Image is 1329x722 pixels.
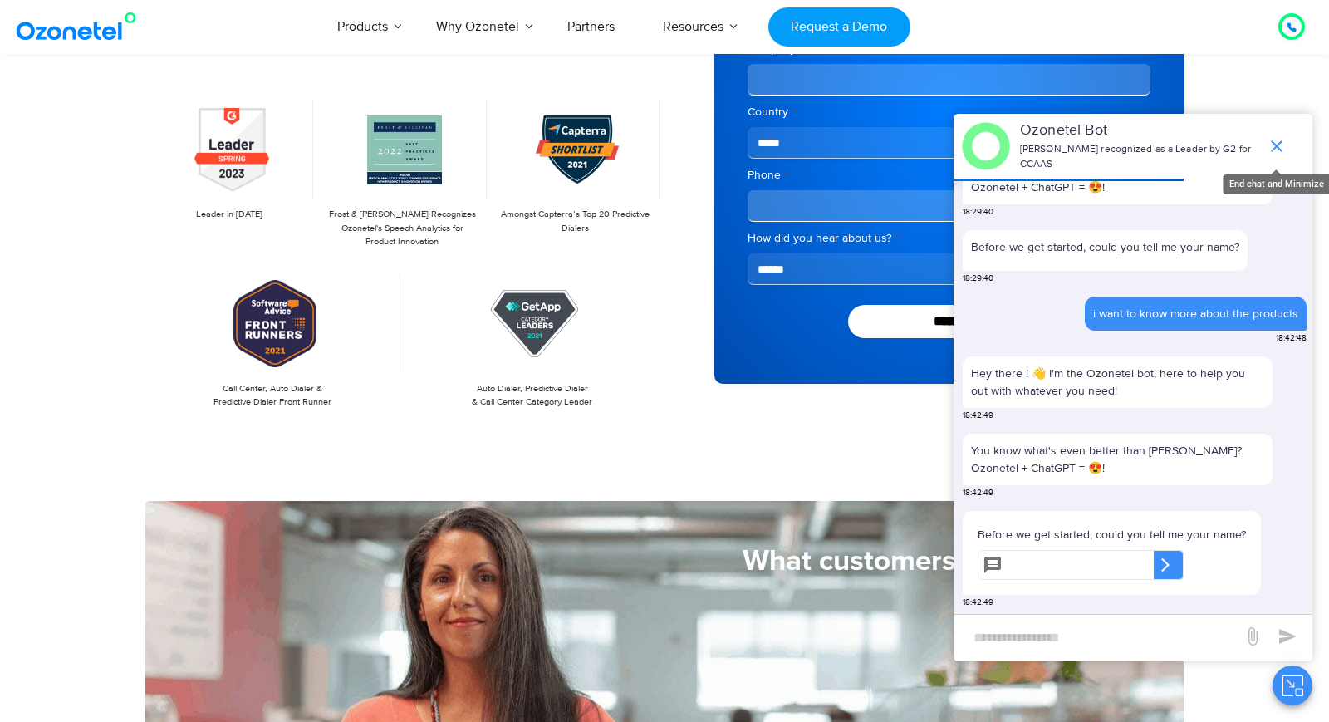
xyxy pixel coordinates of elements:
span: 18:42:48 [1276,332,1307,345]
p: Before we get started, could you tell me your name? [978,526,1246,543]
label: Phone [748,167,1150,184]
span: 18:42:49 [963,597,993,609]
p: Leader in [DATE] [154,208,305,222]
img: header [962,122,1010,170]
label: Country [748,104,1150,120]
p: [PERSON_NAME] recognized as a Leader by G2 for CCAAS [1020,142,1258,172]
p: You know what's even better than [PERSON_NAME]? Ozonetel + ChatGPT = 😍! [971,442,1264,477]
h5: What customers say about us! [145,547,1138,576]
div: i want to know more about the products [1093,305,1298,322]
p: Frost & [PERSON_NAME] Recognizes Ozonetel's Speech Analytics for Product Innovation [326,208,478,249]
p: Call Center, Auto Dialer & Predictive Dialer Front Runner [154,382,392,410]
p: Ozonetel Bot [1020,120,1258,142]
p: Before we get started, could you tell me your name? [971,238,1239,256]
span: 18:42:49 [963,487,993,499]
div: new-msg-input [962,623,1234,653]
p: Hey there ! 👋 I'm the Ozonetel bot, here to help you out with whatever you need! [971,365,1264,400]
p: Auto Dialer, Predictive Dialer & Call Center Category Leader [414,382,652,410]
a: Request a Demo [768,7,910,47]
button: Close chat [1273,666,1312,705]
span: 18:29:40 [963,273,993,285]
span: end chat or minimize [1260,130,1293,163]
p: Amongst Capterra’s Top 20 Predictive Dialers [500,208,651,235]
span: 18:29:40 [963,206,993,219]
span: 18:42:49 [963,410,993,422]
label: How did you hear about us? [748,230,1150,247]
